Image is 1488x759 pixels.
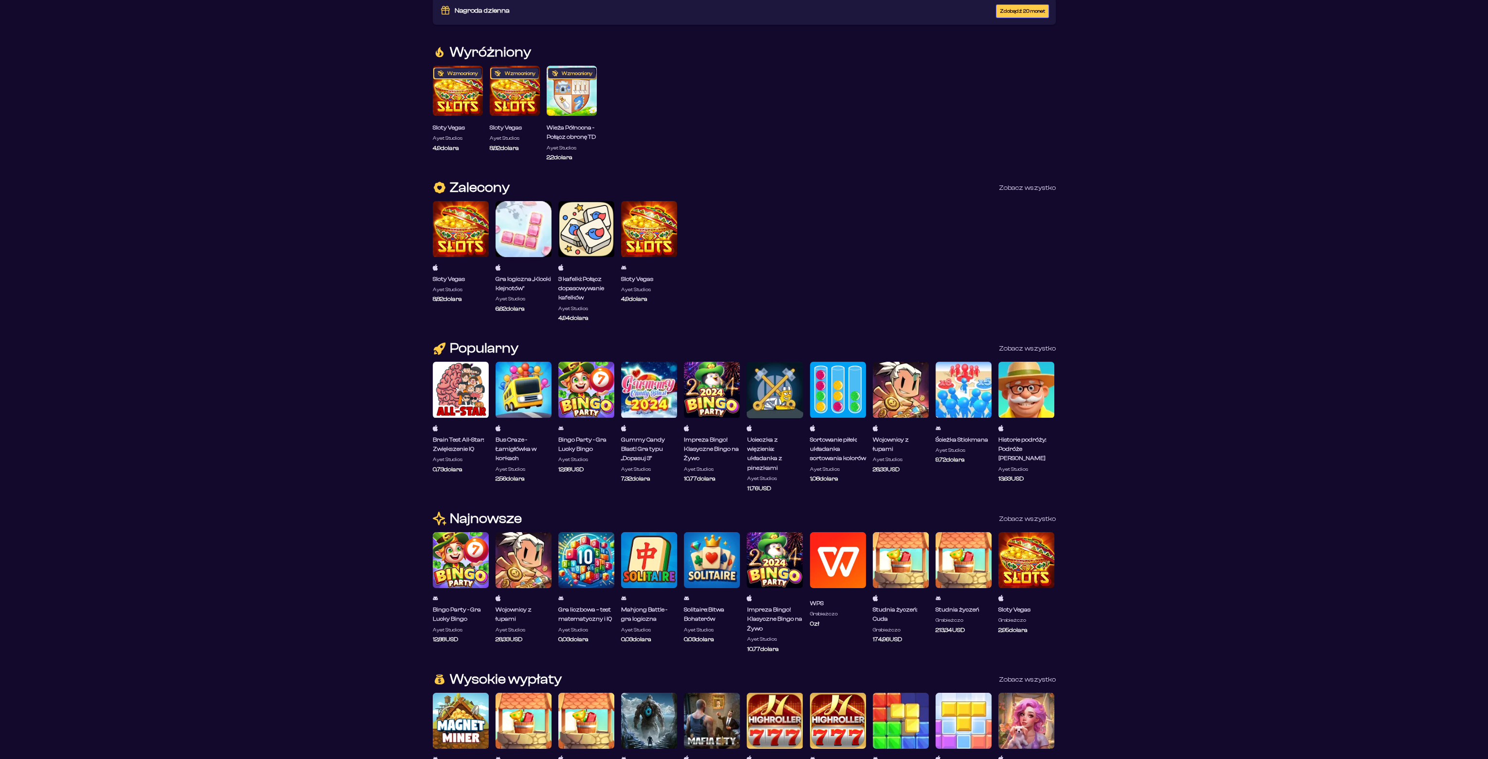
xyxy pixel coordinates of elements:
font: Gummy Candy Blast! Gra typu „Dopasuj 3” [621,436,665,462]
img: iOS [496,425,501,431]
font: USD [571,466,584,473]
font: dolara [946,456,965,463]
font: Ayet Studios [936,447,965,453]
img: iOS [810,425,815,431]
img: aktualności [433,512,446,525]
font: 7,32 [621,475,632,482]
font: Ayet Studios [433,287,462,293]
font: dolara [570,315,588,321]
font: Sortowanie piłek: układanka sortowania kolorów [810,436,866,462]
button: Zdobądź 20 monet [996,4,1049,18]
font: Ayet Studios [558,627,588,633]
font: Mahjong Battle - gra logiczna [621,606,667,622]
img: iOS [998,595,1004,601]
font: Grabieżczo [998,617,1026,623]
font: Gra logiczna „Klocki klejnotów” [496,276,551,292]
font: dolara [760,646,778,652]
img: ogień [433,45,446,59]
font: dolara [441,145,459,151]
font: 0 [810,620,814,627]
img: iOS [747,595,752,601]
font: Popularny [450,340,518,356]
font: Brain Test All-Star: Zwiększenie IQ [433,436,484,452]
font: 2,95 [998,627,1009,633]
img: iOS [496,264,501,271]
img: iOS [496,595,501,601]
img: iOS [684,425,689,431]
font: dolara [443,296,462,302]
font: WPS [810,600,824,607]
font: Zobacz wszystko [999,345,1056,352]
font: 2,56 [496,475,506,482]
img: iOS [621,425,626,431]
font: dolara [633,636,651,643]
font: 28,33 [873,466,887,473]
font: 13,63 [998,475,1011,482]
img: iOS [433,264,438,271]
img: iOS [998,425,1004,431]
font: Ayet Studios [810,466,840,472]
font: Zalecony [450,180,510,195]
img: android [433,595,438,601]
font: 0,03 [558,636,570,643]
img: android [558,595,564,601]
font: 28,33 [496,636,510,643]
font: Ayet Studios [747,636,776,642]
font: Ayet Studios [873,457,902,463]
font: Ayet Studios [433,457,462,463]
font: Ayet Studios [558,306,588,312]
font: 6,62 [496,305,506,312]
font: Sloty Vegas [490,124,522,131]
font: Ayet Studios [558,457,588,463]
font: Ayet Studios [684,466,714,472]
font: dolara [629,296,647,302]
font: Ścieżka Stickmana [936,436,988,443]
img: android [936,595,941,601]
font: zł [814,620,819,627]
font: USD [758,485,771,492]
font: Sloty Vegas [433,276,465,282]
img: iOS [873,595,878,601]
font: dolara [444,466,462,473]
font: Najnowsze [450,511,522,526]
font: Ayet Studios [621,627,651,633]
font: 1,08 [810,475,820,482]
font: 0,03 [621,636,633,643]
img: iOS [873,425,878,431]
img: serce [433,181,446,195]
font: 8,82 [490,145,500,151]
font: Sloty Vegas [433,124,465,131]
font: Ayet Studios [998,466,1028,472]
img: Wzmocniony [494,70,501,77]
font: Ayet Studios [433,135,462,141]
img: Wzmocniony [551,70,558,77]
font: Bingo Party - Gra Lucky Bingo [433,606,481,622]
font: Wojownicy z łupami [873,436,909,452]
font: Zobacz wszystko [999,676,1056,684]
font: Sloty Vegas [621,276,653,282]
font: dolara [1009,627,1028,633]
img: rakieta [433,341,446,355]
font: Wojownicy z łupami [496,606,532,622]
font: Grabieżczo [873,627,900,633]
font: USD [887,466,900,473]
font: dolara [554,154,572,161]
font: Ucieczka z więzienia: układanka z pinezkami [747,436,782,471]
font: Wieża Północna - Połącz obronę TD [547,124,596,140]
font: Grabieżczo [810,611,838,617]
font: dolara [506,305,525,312]
font: 11,76 [747,485,758,492]
font: USD [1011,475,1024,482]
font: Historie podróży: Podróże [PERSON_NAME] [998,436,1046,462]
font: Wzmocniony [447,71,478,76]
font: Studnia życzeń: Cuda [873,606,917,622]
font: 0,03 [684,636,696,643]
font: Ayet Studios [547,145,576,151]
font: 3 kafelki: Połącz dopasowywanie kafelków [558,276,604,301]
font: Zobacz wszystko [999,184,1056,192]
font: Wyróżniony [450,44,531,60]
img: Ikona prezentu [440,4,451,16]
font: 4,94 [558,315,570,321]
font: Zobacz wszystko [999,515,1056,523]
font: Impreza Bingo! Klasyczne Bingo na Żywo [684,436,739,462]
